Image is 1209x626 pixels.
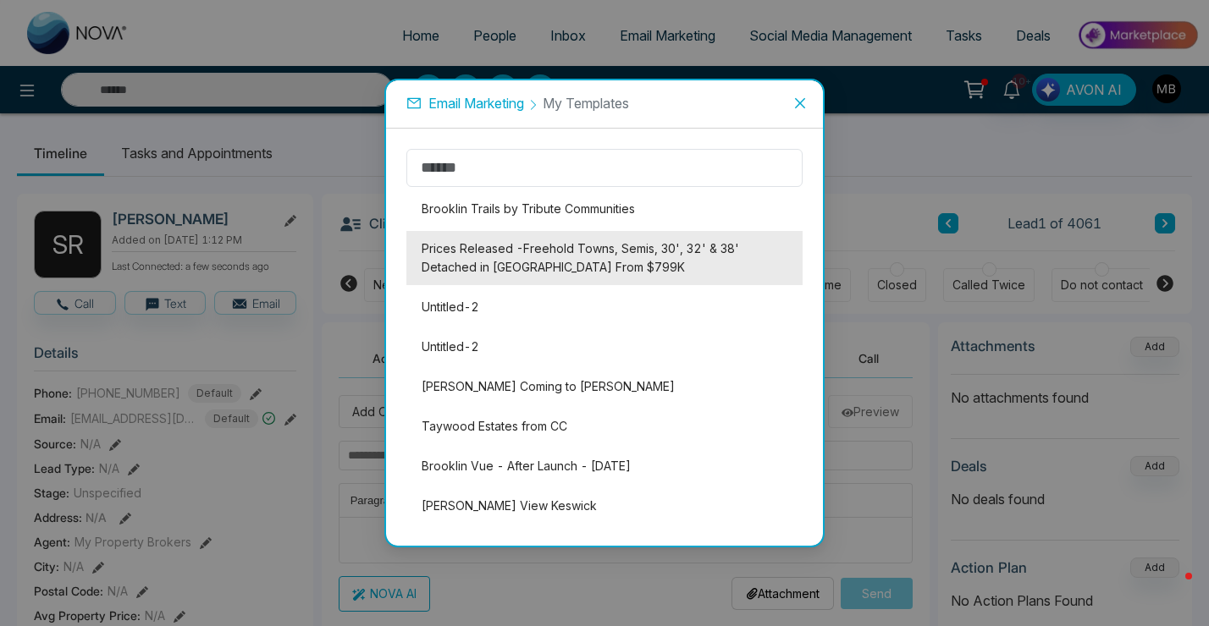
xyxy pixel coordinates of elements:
[406,231,803,285] li: Prices Released -Freehold Towns, Semis, 30', 32' & 38' Detached in [GEOGRAPHIC_DATA] From $799K
[406,329,803,365] li: Untitled-2
[406,191,803,227] li: Brooklin Trails by Tribute Communities
[777,80,823,126] button: Close
[406,369,803,404] li: [PERSON_NAME] Coming to [PERSON_NAME]
[543,95,629,112] span: My Templates
[406,448,803,484] li: Brooklin Vue - After Launch - [DATE]
[1151,568,1192,609] iframe: Intercom live chat
[793,96,807,110] span: close
[406,409,803,444] li: Taywood Estates from CC
[406,289,803,325] li: Untitled-2
[428,95,524,112] span: Email Marketing
[406,488,803,524] li: [PERSON_NAME] View Keswick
